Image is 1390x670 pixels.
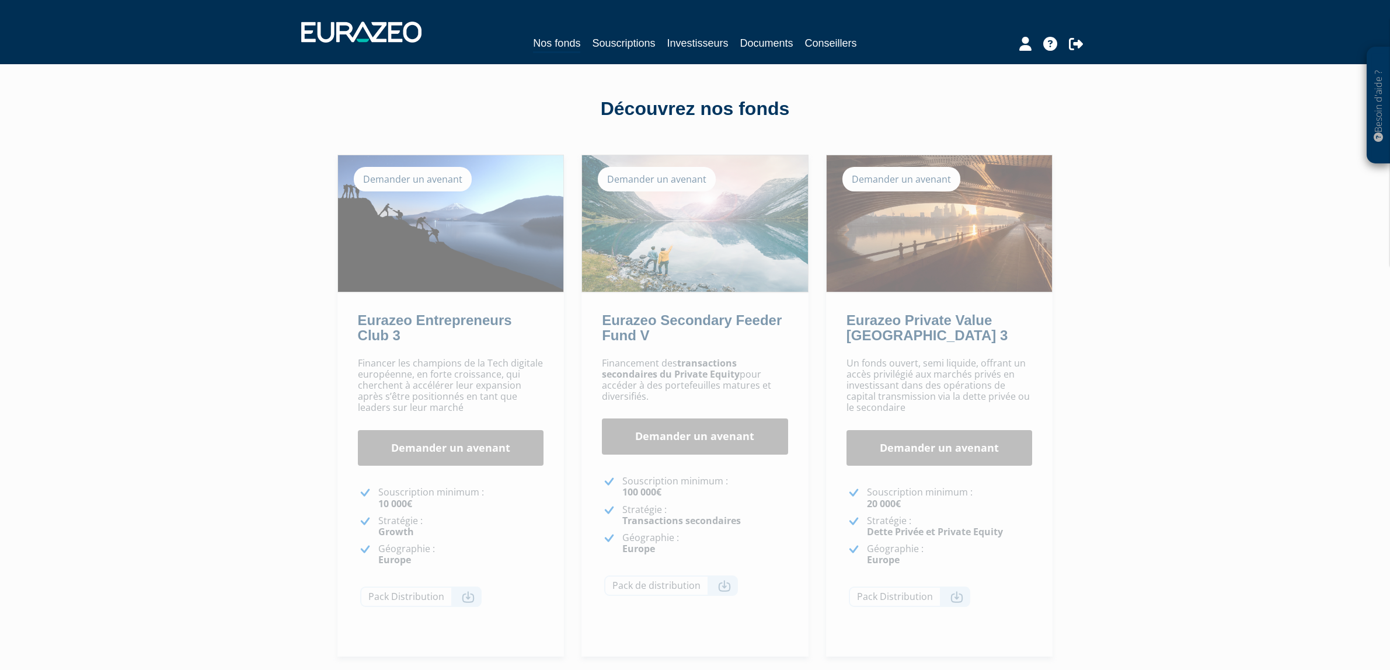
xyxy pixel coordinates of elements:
[582,155,808,292] img: Eurazeo Secondary Feeder Fund V
[740,35,793,51] a: Documents
[602,418,788,455] a: Demander un avenant
[378,487,544,509] p: Souscription minimum :
[622,532,788,554] p: Géographie :
[358,358,544,414] p: Financer les champions de la Tech digitale européenne, en forte croissance, qui cherchent à accél...
[622,486,661,498] strong: 100 000€
[301,22,421,43] img: 1732889491-logotype_eurazeo_blanc_rvb.png
[867,543,1033,566] p: Géographie :
[378,543,544,566] p: Géographie :
[849,587,970,607] a: Pack Distribution
[867,553,900,566] strong: Europe
[378,553,411,566] strong: Europe
[867,487,1033,509] p: Souscription minimum :
[846,358,1033,414] p: Un fonds ouvert, semi liquide, offrant un accès privilégié aux marchés privés en investissant dan...
[358,312,512,343] a: Eurazeo Entrepreneurs Club 3
[622,542,655,555] strong: Europe
[604,575,738,596] a: Pack de distribution
[363,96,1028,123] div: Découvrez nos fonds
[598,167,716,191] div: Demander un avenant
[667,35,728,51] a: Investisseurs
[602,358,788,403] p: Financement des pour accéder à des portefeuilles matures et diversifiés.
[867,515,1033,538] p: Stratégie :
[378,525,414,538] strong: Growth
[354,167,472,191] div: Demander un avenant
[378,497,412,510] strong: 10 000€
[592,35,655,51] a: Souscriptions
[622,504,788,526] p: Stratégie :
[867,525,1003,538] strong: Dette Privée et Private Equity
[846,312,1008,343] a: Eurazeo Private Value [GEOGRAPHIC_DATA] 3
[360,587,482,607] a: Pack Distribution
[622,476,788,498] p: Souscription minimum :
[378,515,544,538] p: Stratégie :
[842,167,960,191] div: Demander un avenant
[805,35,857,51] a: Conseillers
[1372,53,1385,158] p: Besoin d'aide ?
[358,430,544,466] a: Demander un avenant
[827,155,1053,292] img: Eurazeo Private Value Europe 3
[846,430,1033,466] a: Demander un avenant
[602,357,740,381] strong: transactions secondaires du Private Equity
[867,497,901,510] strong: 20 000€
[602,312,782,343] a: Eurazeo Secondary Feeder Fund V
[533,35,580,53] a: Nos fonds
[338,155,564,292] img: Eurazeo Entrepreneurs Club 3
[622,514,741,527] strong: Transactions secondaires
